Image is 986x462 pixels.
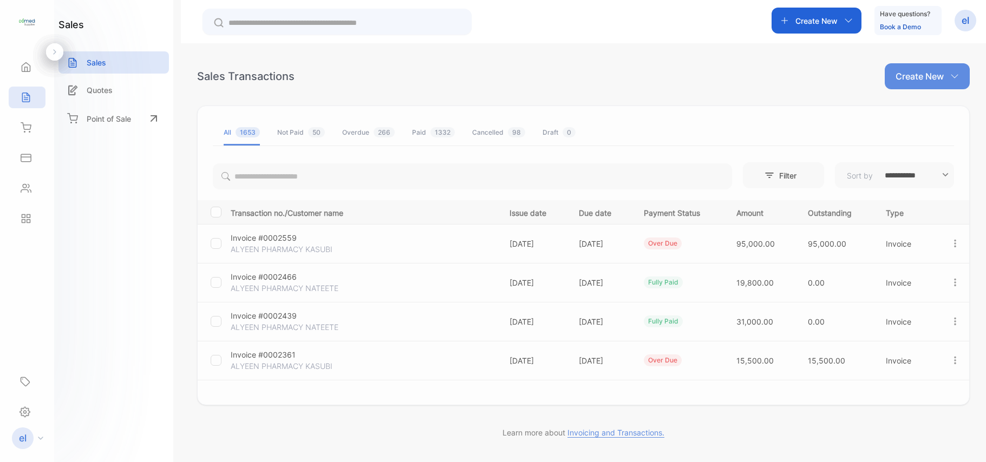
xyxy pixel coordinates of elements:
button: Create New [885,63,970,89]
span: 1653 [236,127,260,137]
div: fully paid [644,315,683,327]
div: fully paid [644,276,683,288]
span: 95,000.00 [808,239,846,248]
img: logo [19,14,35,30]
span: Invoicing and Transactions. [567,428,664,438]
p: Sort by [847,170,873,181]
p: Payment Status [644,205,714,219]
button: el [955,8,976,34]
p: [DATE] [510,238,557,249]
p: el [19,431,27,445]
span: 15,500.00 [808,356,845,365]
p: Due date [579,205,621,219]
p: Invoice [886,238,928,249]
p: ALYEEN PHARMACY NATEETE [231,282,338,294]
p: [DATE] [510,355,557,366]
span: 266 [374,127,395,137]
p: Amount [736,205,786,219]
span: 0.00 [808,317,825,326]
a: Sales [58,51,169,74]
div: over due [644,237,682,249]
p: Invoice #0002466 [231,271,319,282]
a: Point of Sale [58,107,169,130]
p: ALYEEN PHARMACY NATEETE [231,321,338,333]
p: Learn more about [197,427,970,438]
div: Draft [543,128,576,137]
div: All [224,128,260,137]
p: Invoice #0002439 [231,310,319,321]
button: Sort by [835,162,954,188]
span: 98 [508,127,525,137]
a: Quotes [58,79,169,101]
p: Create New [795,15,838,27]
p: [DATE] [510,316,557,327]
p: Invoice [886,316,928,327]
span: 19,800.00 [736,278,774,287]
a: Book a Demo [880,23,921,31]
p: Invoice [886,355,928,366]
div: Overdue [342,128,395,137]
p: Outstanding [808,205,864,219]
div: Cancelled [472,128,525,137]
p: ALYEEN PHARMACY KASUBI [231,243,332,255]
h1: sales [58,17,84,32]
div: Paid [412,128,455,137]
span: 15,500.00 [736,356,774,365]
div: over due [644,354,682,366]
span: 50 [308,127,325,137]
div: Not Paid [277,128,325,137]
p: Transaction no./Customer name [231,205,496,219]
span: 31,000.00 [736,317,773,326]
div: Sales Transactions [197,68,295,84]
p: Quotes [87,84,113,96]
p: el [962,14,969,28]
p: Invoice [886,277,928,288]
p: Invoice #0002559 [231,232,319,243]
p: Issue date [510,205,557,219]
p: Have questions? [880,9,930,19]
p: [DATE] [579,355,621,366]
p: Sales [87,57,106,68]
p: [DATE] [579,316,621,327]
p: Invoice #0002361 [231,349,319,360]
span: 0.00 [808,278,825,287]
button: Create New [772,8,861,34]
p: Type [886,205,928,219]
p: [DATE] [579,238,621,249]
span: 0 [563,127,576,137]
p: ALYEEN PHARMACY KASUBI [231,360,332,372]
p: Create New [896,70,944,83]
p: [DATE] [579,277,621,288]
p: [DATE] [510,277,557,288]
span: 1332 [430,127,455,137]
p: Point of Sale [87,113,131,124]
span: 95,000.00 [736,239,775,248]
